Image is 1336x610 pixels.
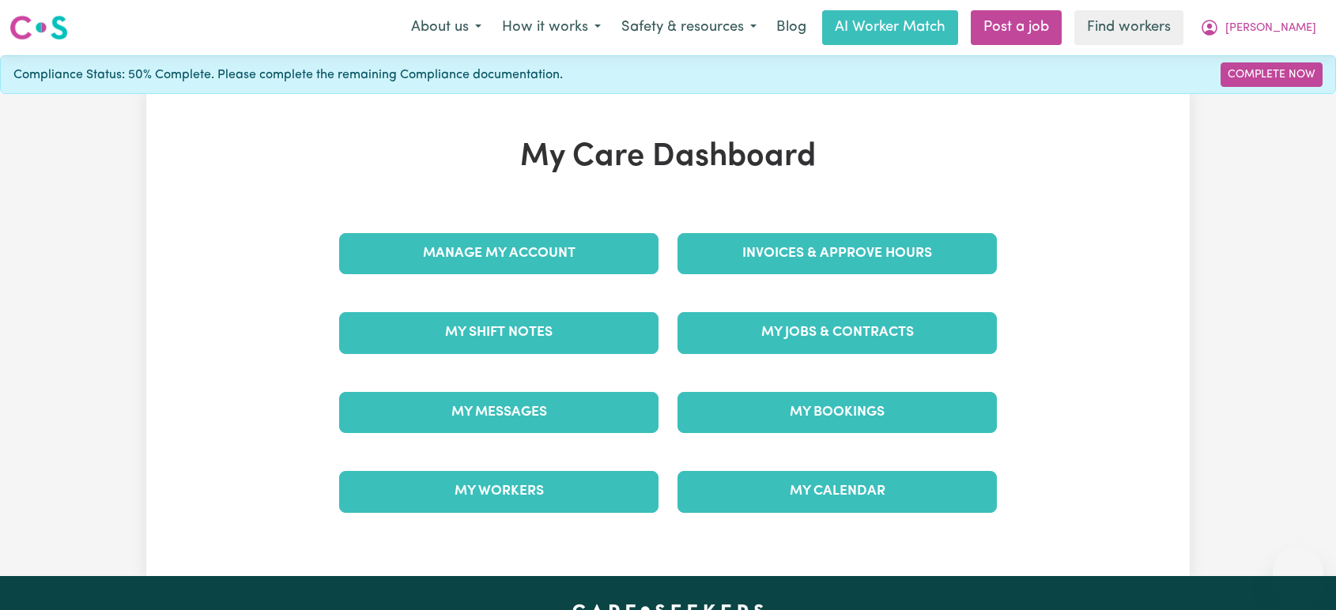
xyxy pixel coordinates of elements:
[401,11,492,44] button: About us
[339,312,659,353] a: My Shift Notes
[9,9,68,46] a: Careseekers logo
[971,10,1062,45] a: Post a job
[767,10,816,45] a: Blog
[13,66,563,85] span: Compliance Status: 50% Complete. Please complete the remaining Compliance documentation.
[339,471,659,512] a: My Workers
[339,233,659,274] a: Manage My Account
[1190,11,1327,44] button: My Account
[492,11,611,44] button: How it works
[339,392,659,433] a: My Messages
[677,312,997,353] a: My Jobs & Contracts
[330,138,1006,176] h1: My Care Dashboard
[611,11,767,44] button: Safety & resources
[9,13,68,42] img: Careseekers logo
[677,233,997,274] a: Invoices & Approve Hours
[677,471,997,512] a: My Calendar
[822,10,958,45] a: AI Worker Match
[1225,20,1316,37] span: [PERSON_NAME]
[1273,547,1323,597] iframe: Button to launch messaging window
[1074,10,1183,45] a: Find workers
[1221,62,1323,87] a: Complete Now
[677,392,997,433] a: My Bookings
